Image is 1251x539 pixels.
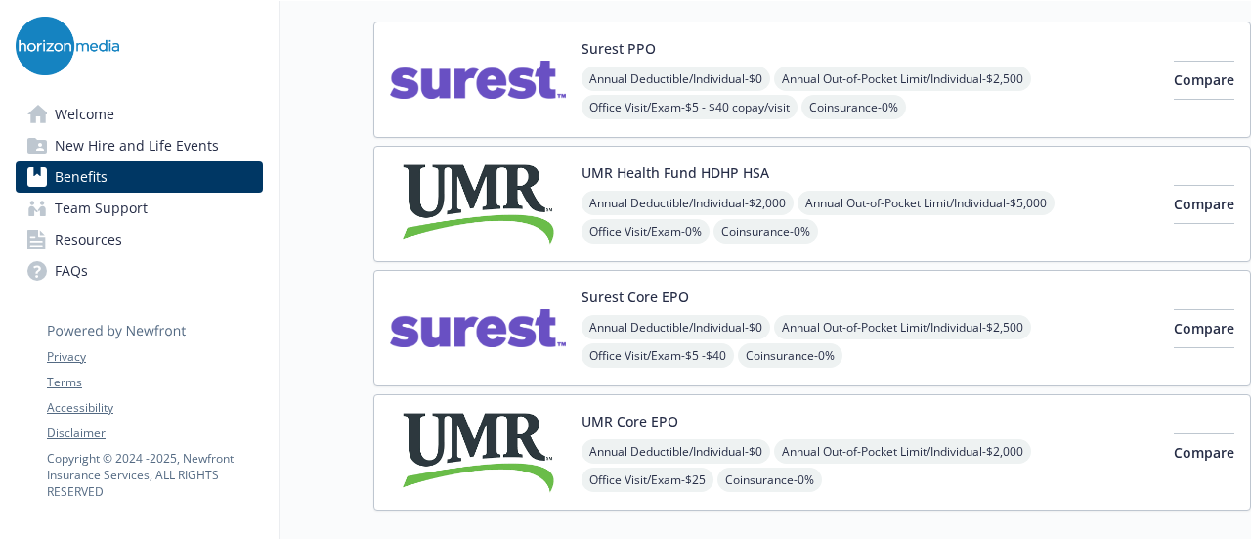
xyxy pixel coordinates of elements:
[1174,195,1234,213] span: Compare
[55,99,114,130] span: Welcome
[55,255,88,287] span: FAQs
[582,191,794,215] span: Annual Deductible/Individual - $2,000
[390,411,566,494] img: UMR carrier logo
[16,193,263,224] a: Team Support
[582,315,770,339] span: Annual Deductible/Individual - $0
[774,315,1031,339] span: Annual Out-of-Pocket Limit/Individual - $2,500
[738,343,842,368] span: Coinsurance - 0%
[16,224,263,255] a: Resources
[47,348,262,366] a: Privacy
[47,399,262,417] a: Accessibility
[16,255,263,287] a: FAQs
[798,191,1055,215] span: Annual Out-of-Pocket Limit/Individual - $5,000
[717,468,822,492] span: Coinsurance - 0%
[1174,70,1234,89] span: Compare
[390,287,566,370] img: Surest carrier logo
[1174,433,1234,472] button: Compare
[1174,309,1234,348] button: Compare
[1174,443,1234,462] span: Compare
[390,162,566,246] img: UMR carrier logo
[582,411,678,431] button: UMR Core EPO
[582,287,689,307] button: Surest Core EPO
[16,130,263,161] a: New Hire and Life Events
[390,38,566,121] img: Surest carrier logo
[1174,185,1234,224] button: Compare
[582,439,770,464] span: Annual Deductible/Individual - $0
[1174,61,1234,100] button: Compare
[55,130,219,161] span: New Hire and Life Events
[582,67,770,91] span: Annual Deductible/Individual - $0
[774,67,1031,91] span: Annual Out-of-Pocket Limit/Individual - $2,500
[801,95,906,119] span: Coinsurance - 0%
[582,219,710,244] span: Office Visit/Exam - 0%
[47,374,262,391] a: Terms
[47,425,262,442] a: Disclaimer
[582,95,798,119] span: Office Visit/Exam - $5 - $40 copay/visit
[1174,319,1234,337] span: Compare
[55,224,122,255] span: Resources
[582,343,734,368] span: Office Visit/Exam - $5 -$40
[55,193,148,224] span: Team Support
[55,161,108,193] span: Benefits
[47,450,262,500] p: Copyright © 2024 - 2025 , Newfront Insurance Services, ALL RIGHTS RESERVED
[713,219,818,244] span: Coinsurance - 0%
[16,99,263,130] a: Welcome
[582,38,656,59] button: Surest PPO
[774,439,1031,464] span: Annual Out-of-Pocket Limit/Individual - $2,000
[16,161,263,193] a: Benefits
[582,468,713,492] span: Office Visit/Exam - $25
[582,162,769,183] button: UMR Health Fund HDHP HSA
